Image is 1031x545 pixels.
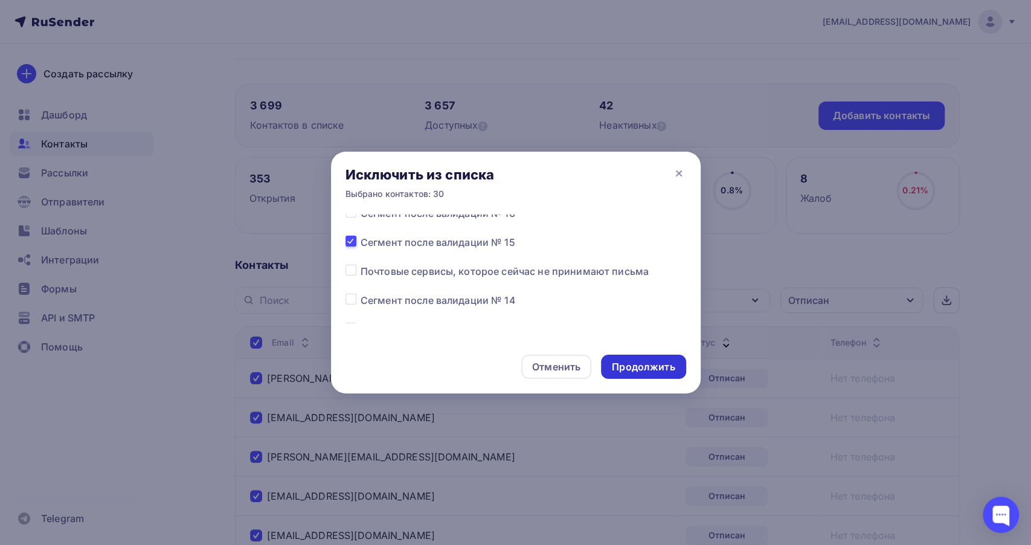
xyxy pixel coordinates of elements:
[345,166,495,183] div: Исключить из списка
[361,264,649,279] span: Почтовые сервисы, которое сейчас не принимают письма
[361,322,515,337] span: Сегмент после валидации № 13
[532,360,580,374] div: Отменить
[612,360,675,374] div: Продолжить
[361,235,515,250] span: Сегмент после валидации № 15
[345,188,495,200] div: Выбрано контактов: 30
[361,293,516,308] span: Сегмент после валидации № 14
